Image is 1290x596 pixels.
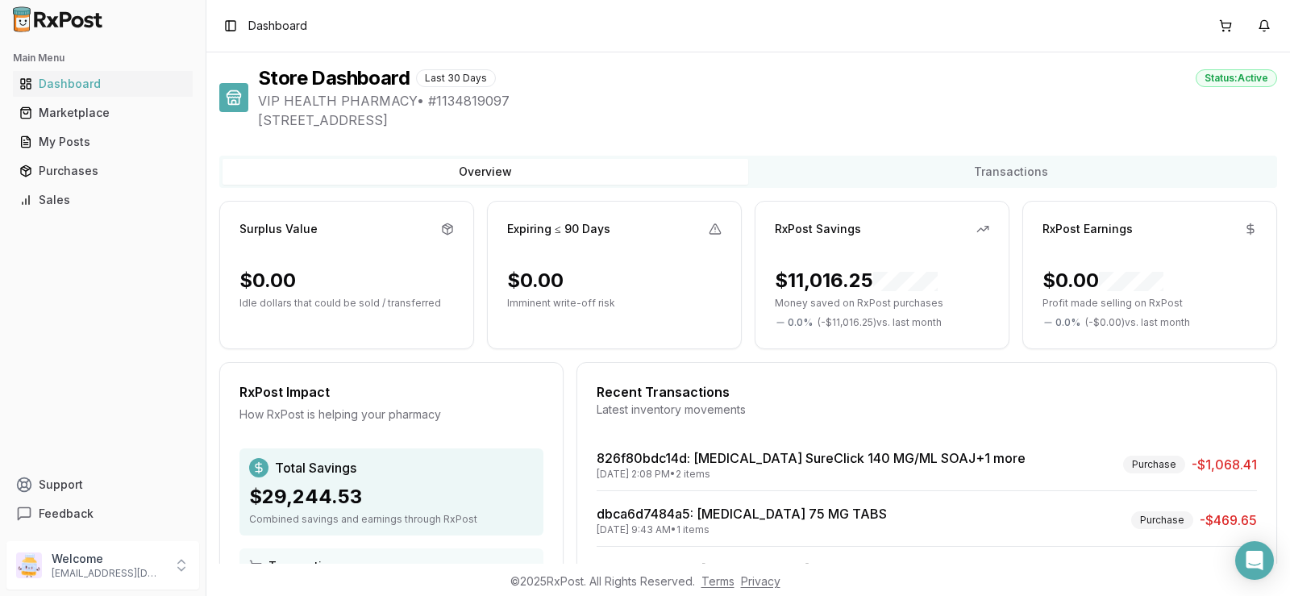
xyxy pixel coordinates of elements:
button: Support [6,470,199,499]
span: ( - $0.00 ) vs. last month [1085,316,1190,329]
div: Purchase [1131,511,1193,529]
div: RxPost Savings [775,221,861,237]
a: Terms [701,574,734,588]
a: Sales [13,185,193,215]
span: Total Savings [275,458,356,477]
div: [DATE] 9:43 AM • 1 items [597,523,887,536]
div: $29,244.53 [249,484,534,510]
div: How RxPost is helping your pharmacy [239,406,543,423]
div: My Posts [19,134,186,150]
div: Dashboard [19,76,186,92]
a: 826f80bdc14d: [MEDICAL_DATA] SureClick 140 MG/ML SOAJ+1 more [597,450,1026,466]
div: Expiring ≤ 90 Days [507,221,610,237]
button: Marketplace [6,100,199,126]
span: 0.0 % [1055,316,1080,329]
span: -$469.65 [1200,511,1257,530]
div: $0.00 [507,268,564,294]
p: Profit made selling on RxPost [1042,297,1257,310]
img: RxPost Logo [6,6,110,32]
div: [DATE] 2:08 PM • 2 items [597,468,1026,481]
div: Sales [19,192,186,208]
button: My Posts [6,129,199,155]
div: Last 30 Days [416,69,496,87]
div: RxPost Impact [239,382,543,402]
div: Latest inventory movements [597,402,1257,418]
div: $0.00 [1042,268,1163,294]
p: Idle dollars that could be sold / transferred [239,297,454,310]
div: Combined savings and earnings through RxPost [249,513,534,526]
h1: Store Dashboard [258,65,410,91]
div: Status: Active [1196,69,1277,87]
h2: Main Menu [13,52,193,65]
div: Purchase [1123,456,1185,473]
div: Purchases [19,163,186,179]
nav: breadcrumb [248,18,307,34]
div: Surplus Value [239,221,318,237]
div: Open Intercom Messenger [1235,541,1274,580]
button: Feedback [6,499,199,528]
img: User avatar [16,552,42,578]
a: Purchases [13,156,193,185]
a: db059534c058: [MEDICAL_DATA] 2.5 MG TABS+3 more [597,561,947,577]
div: $0.00 [239,268,296,294]
span: VIP HEALTH PHARMACY • # 1134819097 [258,91,1277,110]
button: Purchases [6,158,199,184]
span: [STREET_ADDRESS] [258,110,1277,130]
span: ( - $11,016.25 ) vs. last month [818,316,942,329]
p: Money saved on RxPost purchases [775,297,989,310]
div: RxPost Earnings [1042,221,1133,237]
div: Recent Transactions [597,382,1257,402]
button: Overview [223,159,748,185]
div: Marketplace [19,105,186,121]
span: Dashboard [248,18,307,34]
button: Sales [6,187,199,213]
a: dbca6d7484a5: [MEDICAL_DATA] 75 MG TABS [597,506,887,522]
a: Marketplace [13,98,193,127]
p: [EMAIL_ADDRESS][DOMAIN_NAME] [52,567,164,580]
span: 0.0 % [788,316,813,329]
div: $11,016.25 [775,268,938,294]
a: Dashboard [13,69,193,98]
p: Imminent write-off risk [507,297,722,310]
span: Feedback [39,506,94,522]
span: -$1,068.41 [1192,455,1257,474]
a: My Posts [13,127,193,156]
p: Welcome [52,551,164,567]
button: Transactions [748,159,1274,185]
a: Privacy [741,574,780,588]
span: Transactions [268,558,343,574]
button: Dashboard [6,71,199,97]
